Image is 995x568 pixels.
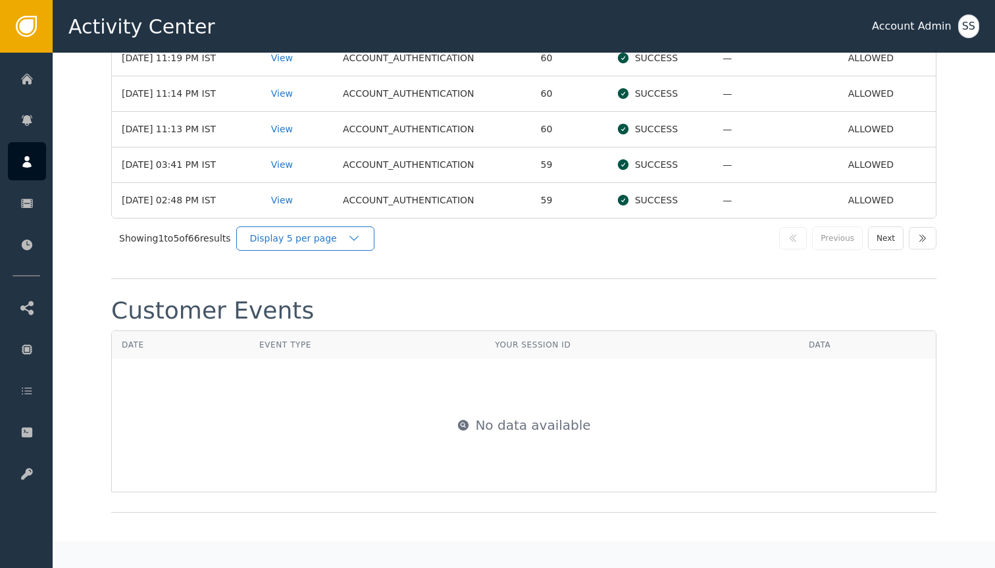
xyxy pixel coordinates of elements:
button: Display 5 per page [236,226,374,251]
td: 60 [531,76,607,112]
td: 59 [531,183,607,218]
td: ACCOUNT_AUTHENTICATION [333,76,531,112]
div: SUCCESS [617,87,703,101]
td: ALLOWED [838,41,936,76]
td: 60 [531,41,607,76]
td: — [713,112,838,147]
span: No data available [475,415,590,435]
div: SUCCESS [617,158,703,172]
span: Activity Center [68,12,215,41]
div: SUCCESS [617,122,703,136]
td: ALLOWED [838,76,936,112]
td: ACCOUNT_AUTHENTICATION [333,112,531,147]
div: Event Type [259,339,475,351]
td: [DATE] 11:14 PM IST [112,76,261,112]
td: — [713,183,838,218]
td: ALLOWED [838,147,936,183]
td: [DATE] 02:48 PM IST [112,183,261,218]
div: SUCCESS [617,194,703,207]
td: — [713,41,838,76]
div: View [271,122,323,136]
td: ACCOUNT_AUTHENTICATION [333,183,531,218]
div: Your Session ID [495,339,571,351]
div: Account Admin [872,18,952,34]
td: [DATE] 03:41 PM IST [112,147,261,183]
td: [DATE] 11:13 PM IST [112,112,261,147]
td: ALLOWED [838,183,936,218]
div: View [271,158,323,172]
div: Date [122,339,240,351]
td: ACCOUNT_AUTHENTICATION [333,41,531,76]
div: View [271,194,323,207]
div: Customer Events [111,299,314,323]
div: SUCCESS [617,51,703,65]
td: — [713,76,838,112]
div: Display 5 per page [250,232,347,245]
div: Showing 1 to 5 of 66 results [119,232,231,245]
td: [DATE] 11:19 PM IST [112,41,261,76]
td: — [713,147,838,183]
div: View [271,87,323,101]
button: Next [868,226,904,250]
td: ALLOWED [838,112,936,147]
button: SS [958,14,979,38]
div: Data [809,339,926,351]
td: 60 [531,112,607,147]
td: 59 [531,147,607,183]
div: View [271,51,323,65]
td: ACCOUNT_AUTHENTICATION [333,147,531,183]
